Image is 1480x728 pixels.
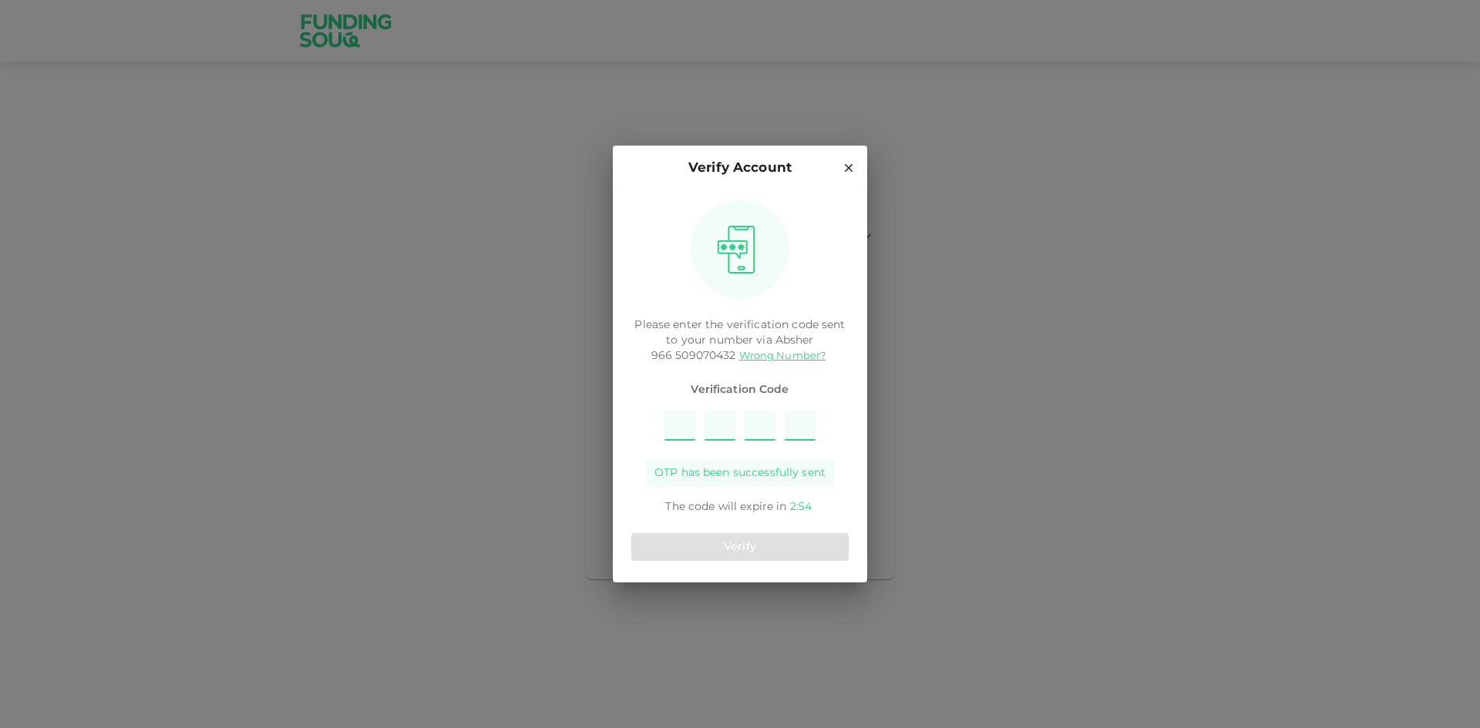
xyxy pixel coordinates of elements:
span: Verification Code [631,382,849,398]
span: 2 : 54 [790,502,812,512]
span: The code will expire in [665,502,786,512]
p: Verify Account [688,158,792,179]
img: otpImage [711,225,761,274]
input: Please enter OTP character 2 [705,410,735,441]
a: Wrong Number? [739,351,826,361]
input: Please enter OTP character 1 [664,410,695,441]
span: OTP has been successfully sent [654,465,826,481]
input: Please enter OTP character 4 [785,410,816,441]
p: Please enter the verification code sent to your number via Absher 966 509070432 [631,317,849,364]
input: Please enter OTP character 3 [745,410,775,441]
